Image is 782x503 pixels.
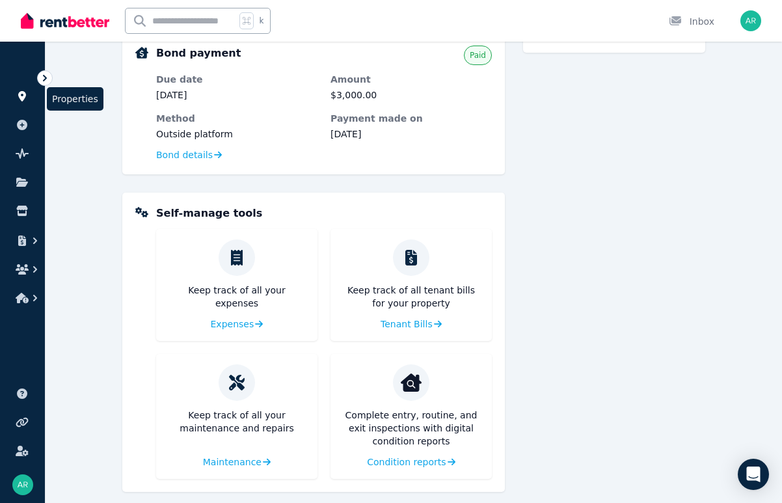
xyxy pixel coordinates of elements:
p: Keep track of all tenant bills for your property [341,284,481,310]
a: Condition reports [367,455,455,469]
dd: [DATE] [156,88,317,102]
a: Maintenance [203,455,271,469]
dt: Amount [330,73,492,86]
span: Properties [52,92,98,105]
span: Bond details [156,148,213,161]
img: Andre Rizk [740,10,761,31]
span: Tenant Bills [381,318,433,331]
div: Open Intercom Messenger [738,459,769,490]
h5: Bond payment [156,46,241,61]
span: k [259,16,263,26]
span: Maintenance [203,455,262,469]
a: Tenant Bills [381,318,442,331]
h5: Self-manage tools [156,206,262,221]
dt: Payment made on [330,112,492,125]
img: Bond Details [135,47,148,59]
p: Complete entry, routine, and exit inspections with digital condition reports [341,409,481,448]
a: Bond details [156,148,222,161]
dd: Outside platform [156,128,317,141]
div: Inbox [669,15,714,28]
a: Expenses [211,318,263,331]
p: Keep track of all your maintenance and repairs [167,409,307,435]
img: Condition reports [401,372,422,393]
span: Condition reports [367,455,446,469]
dd: $3,000.00 [330,88,492,102]
dt: Due date [156,73,317,86]
dd: [DATE] [330,128,492,141]
span: Paid [470,50,486,61]
dt: Method [156,112,317,125]
img: Andre Rizk [12,474,33,495]
p: Keep track of all your expenses [167,284,307,310]
img: RentBetter [21,11,109,31]
span: Expenses [211,318,254,331]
